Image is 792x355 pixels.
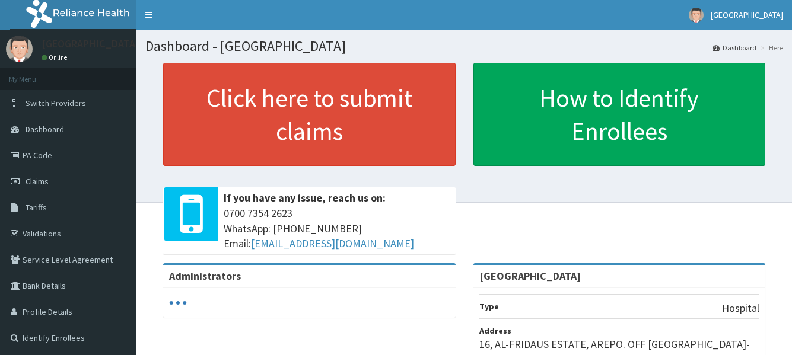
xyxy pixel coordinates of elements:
span: Claims [26,176,49,187]
span: [GEOGRAPHIC_DATA] [711,9,783,20]
span: 0700 7354 2623 WhatsApp: [PHONE_NUMBER] Email: [224,206,450,251]
a: Online [42,53,70,62]
img: User Image [689,8,704,23]
a: [EMAIL_ADDRESS][DOMAIN_NAME] [251,236,414,250]
a: How to Identify Enrollees [473,63,766,166]
svg: audio-loading [169,294,187,312]
strong: [GEOGRAPHIC_DATA] [479,269,581,283]
a: Click here to submit claims [163,63,456,166]
span: Switch Providers [26,98,86,108]
p: [GEOGRAPHIC_DATA] [42,39,139,49]
b: Address [479,325,511,336]
a: Dashboard [713,43,756,53]
span: Dashboard [26,124,64,135]
h1: Dashboard - [GEOGRAPHIC_DATA] [145,39,783,54]
b: Type [479,301,499,312]
li: Here [758,43,783,53]
b: If you have any issue, reach us on: [224,191,386,204]
img: User Image [6,36,33,62]
span: Tariffs [26,202,47,213]
b: Administrators [169,269,241,283]
p: Hospital [722,300,759,316]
